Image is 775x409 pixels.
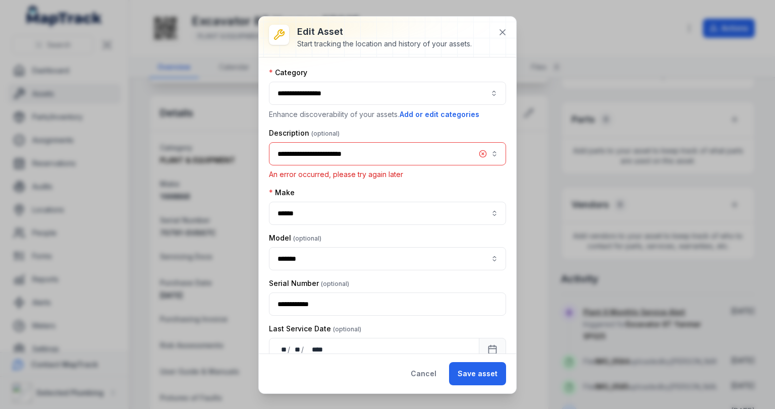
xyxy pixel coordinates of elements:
div: Start tracking the location and history of your assets. [297,39,472,49]
h3: Edit asset [297,25,472,39]
label: Description [269,128,340,138]
p: An error occurred, please try again later [269,169,506,180]
input: asset-edit:cf[68832b05-6ea9-43b4-abb7-d68a6a59beaf]-label [269,247,506,270]
label: Serial Number [269,278,349,288]
label: Category [269,68,307,78]
button: Cancel [402,362,445,385]
p: Enhance discoverability of your assets. [269,109,506,120]
label: Make [269,188,295,198]
label: Last Service Date [269,324,361,334]
div: / [288,344,291,355]
button: Save asset [449,362,506,385]
button: Add or edit categories [399,109,480,120]
div: / [301,344,305,355]
button: Calendar [479,338,506,361]
label: Model [269,233,321,243]
input: asset-edit:description-label [269,142,506,165]
div: day, [278,344,288,355]
div: month, [291,344,301,355]
div: year, [305,344,324,355]
input: asset-edit:cf[09246113-4bcc-4687-b44f-db17154807e5]-label [269,202,506,225]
